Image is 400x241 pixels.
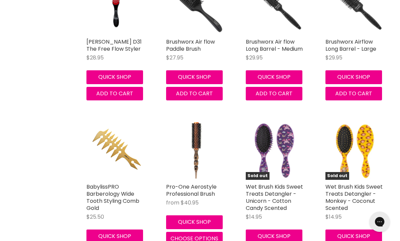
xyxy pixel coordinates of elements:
[325,121,385,180] a: Wet Brush Kids Sweet Treats Detangler - Monkey - Coconut ScentedSold out
[166,87,223,100] button: Add to cart
[246,121,305,180] a: Wet Brush Kids Sweet Treats Detangler - Unicorn - Cotton Candy ScentedSold out
[181,199,199,207] span: $40.95
[246,38,303,53] a: Brushworx Air flow Long Barrel - Medium
[325,172,349,180] span: Sold out
[166,183,217,198] a: Pro-One Aerostyle Professional Brush
[246,70,302,84] button: Quick shop
[86,87,143,100] button: Add to cart
[246,121,305,180] img: Wet Brush Kids Sweet Treats Detangler - Unicorn - Cotton Candy Scented
[166,70,223,84] button: Quick shop
[325,121,385,180] img: Wet Brush Kids Sweet Treats Detangler - Monkey - Coconut Scented
[96,90,133,97] span: Add to cart
[166,199,179,207] span: from
[86,70,143,84] button: Quick shop
[325,38,376,53] a: Brushworx Airflow Long Barrel - Large
[86,121,146,180] img: BabylissPRO Barberology Wide Tooth Styling Comb Gold
[246,87,302,100] button: Add to cart
[166,121,225,180] img: Pro-One Aerostyle Professional Brush
[366,209,393,234] iframe: Gorgias live chat messenger
[246,213,262,221] span: $14.95
[166,38,215,53] a: Brushworx Air flow Paddle Brush
[166,54,183,62] span: $27.95
[166,215,223,229] button: Quick shop
[325,70,382,84] button: Quick shop
[256,90,293,97] span: Add to cart
[86,213,104,221] span: $25.50
[86,54,104,62] span: $28.95
[86,183,139,212] a: BabylissPRO Barberology Wide Tooth Styling Comb Gold
[246,183,303,212] a: Wet Brush Kids Sweet Treats Detangler - Unicorn - Cotton Candy Scented
[335,90,372,97] span: Add to cart
[176,90,213,97] span: Add to cart
[325,54,342,62] span: $29.95
[325,87,382,100] button: Add to cart
[325,213,342,221] span: $14.95
[86,38,142,53] a: [PERSON_NAME] D31 The Free Flow Styler
[246,54,263,62] span: $29.95
[246,172,269,180] span: Sold out
[325,183,383,212] a: Wet Brush Kids Sweet Treats Detangler - Monkey - Coconut Scented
